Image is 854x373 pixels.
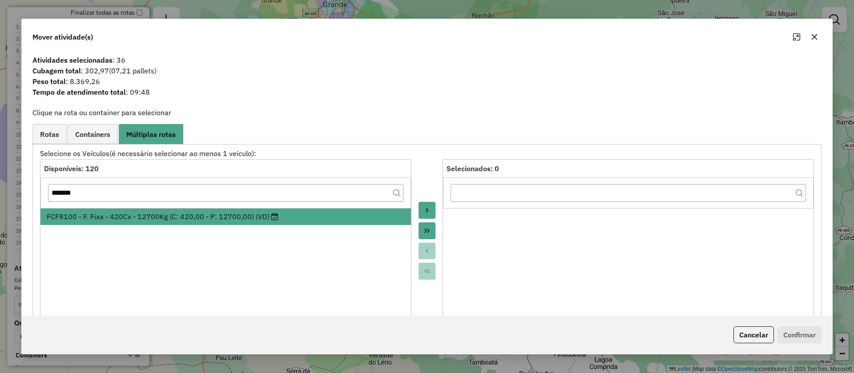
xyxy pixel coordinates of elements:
strong: Tempo de atendimento total [32,88,126,96]
strong: Peso total [32,77,66,86]
span: : 36 [27,55,827,65]
span: Containers [75,131,110,138]
span: (07,21 pallets) [109,66,157,75]
button: Move All to Target [419,222,435,239]
button: Cancelar [733,326,774,343]
i: Possui agenda para o dia [271,213,278,220]
span: Múltiplas rotas [126,131,176,138]
span: Mover atividade(s) [32,32,93,42]
span: : 09:48 [27,87,827,97]
div: FCF8100 - F. Fixa - 420Cx - 12700Kg (C: 420,00 - P: 12700,00) (VD) [47,211,405,222]
button: Move to Target [419,202,435,219]
span: Rotas [40,131,59,138]
div: Disponíveis: 120 [44,163,407,174]
span: : 302,97 [27,65,827,76]
strong: Cubagem total [32,66,81,75]
div: Selecionados: 0 [447,163,810,174]
span: : 8.369,26 [27,76,827,87]
strong: Atividades selecionadas [32,56,113,64]
span: (é necessário selecionar ao menos 1 veículo) [109,149,254,158]
button: Maximize [790,30,804,44]
label: Clique na rota ou container para selecionar [32,107,171,118]
label: Selecione os Veículos : [40,148,256,159]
